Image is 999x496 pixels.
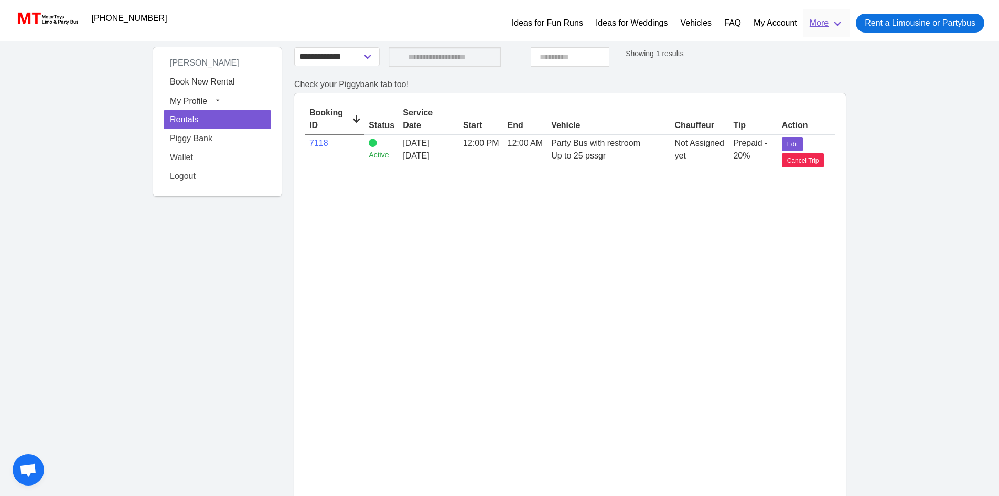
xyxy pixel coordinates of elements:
a: Book New Rental [164,72,271,91]
a: Ideas for Fun Runs [512,17,583,29]
span: Rent a Limousine or Partybus [865,17,975,29]
div: Service Date [403,107,455,132]
div: Vehicle [551,119,666,132]
span: Party Bus with restroom [551,139,640,147]
a: Open chat [13,454,44,486]
button: Edit [782,137,803,151]
button: Cancel Trip [782,153,824,167]
a: Edit [782,139,803,147]
a: Rentals [164,110,271,129]
a: FAQ [724,17,741,29]
span: Prepaid - 20% [733,139,767,160]
a: Piggy Bank [164,129,271,148]
div: Chauffeur [675,119,725,132]
span: [DATE] [403,150,455,162]
span: 12:00 PM [463,139,499,147]
div: End [508,119,543,132]
small: Active [369,150,394,161]
div: Status [369,119,394,132]
span: Up to 25 pssgr [551,151,606,160]
a: Logout [164,167,271,186]
span: Cancel Trip [787,156,819,165]
img: MotorToys Logo [15,11,79,26]
a: My Account [754,17,797,29]
a: Rent a Limousine or Partybus [856,14,984,33]
span: 12:00 AM [508,139,543,147]
a: [PHONE_NUMBER] [85,8,174,29]
div: Start [463,119,499,132]
span: [DATE] [403,139,429,147]
span: [PERSON_NAME] [164,54,245,71]
div: Booking ID [309,107,360,132]
a: More [803,9,850,37]
a: Vehicles [680,17,712,29]
a: 7118 [309,139,328,147]
span: Not Assigned yet [675,139,724,160]
small: Showing 1 results [626,49,684,58]
span: Edit [787,140,798,149]
span: My Profile [170,96,207,105]
div: Action [782,119,835,132]
button: My Profile [164,91,271,110]
a: Ideas for Weddings [596,17,668,29]
div: Tip [733,119,773,132]
a: Wallet [164,148,271,167]
h2: Check your Piggybank tab too! [294,79,846,89]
